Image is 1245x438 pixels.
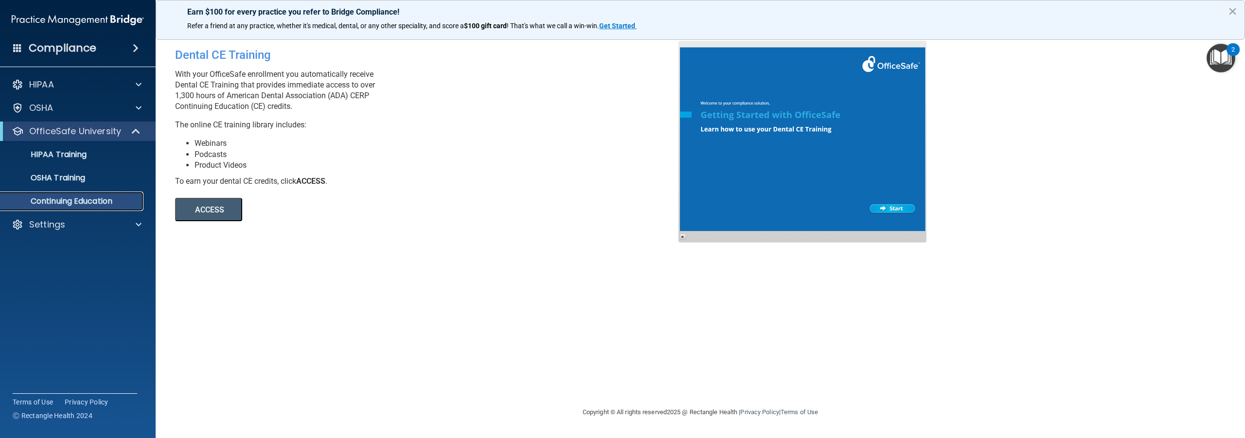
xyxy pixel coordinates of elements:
a: Settings [12,219,142,230]
b: ACCESS [296,176,325,186]
button: ACCESS [175,198,242,221]
p: HIPAA [29,79,54,90]
p: Settings [29,219,65,230]
span: ! That's what we call a win-win. [507,22,599,30]
li: Podcasts [195,149,686,160]
p: With your OfficeSafe enrollment you automatically receive Dental CE Training that provides immedi... [175,69,686,112]
p: OSHA Training [6,173,85,183]
strong: $100 gift card [464,22,507,30]
button: Close [1228,3,1237,19]
span: Ⓒ Rectangle Health 2024 [13,411,92,420]
div: To earn your dental CE credits, click . [175,176,686,187]
img: PMB logo [12,10,144,30]
a: Terms of Use [781,408,818,416]
div: 2 [1231,50,1235,62]
a: ACCESS [175,207,441,214]
a: Terms of Use [13,397,53,407]
p: OSHA [29,102,53,114]
a: Privacy Policy [65,397,108,407]
button: Open Resource Center, 2 new notifications [1207,44,1235,72]
li: Product Videos [195,160,686,171]
a: OfficeSafe University [12,125,141,137]
strong: Get Started [599,22,635,30]
p: Earn $100 for every practice you refer to Bridge Compliance! [187,7,1213,17]
li: Webinars [195,138,686,149]
p: OfficeSafe University [29,125,121,137]
div: Copyright © All rights reserved 2025 @ Rectangle Health | | [523,397,878,428]
p: HIPAA Training [6,150,87,159]
div: Dental CE Training [175,41,686,69]
h4: Compliance [29,41,96,55]
a: Get Started [599,22,637,30]
a: OSHA [12,102,142,114]
span: Refer a friend at any practice, whether it's medical, dental, or any other speciality, and score a [187,22,464,30]
p: Continuing Education [6,196,139,206]
a: Privacy Policy [740,408,779,416]
p: The online CE training library includes: [175,120,686,130]
a: HIPAA [12,79,142,90]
